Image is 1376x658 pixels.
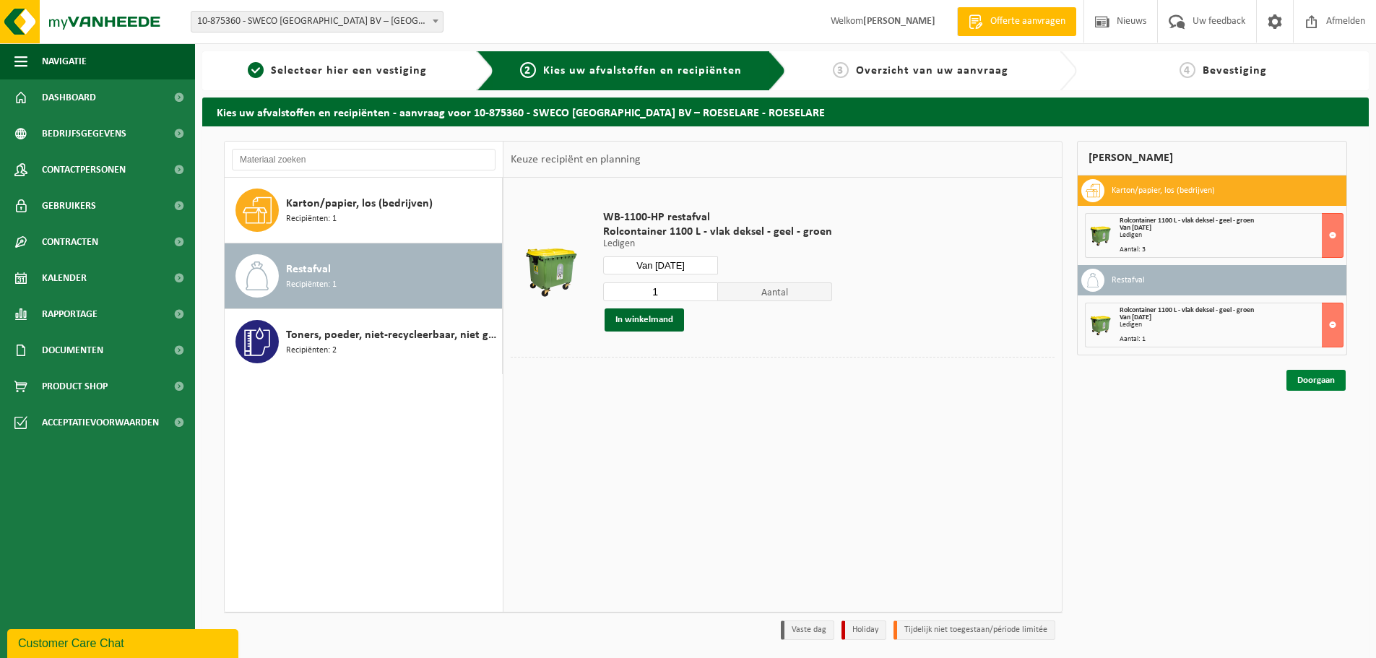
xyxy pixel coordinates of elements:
[42,43,87,79] span: Navigatie
[225,243,503,309] button: Restafval Recipiënten: 1
[191,12,443,32] span: 10-875360 - SWECO BELGIUM BV – ROESELARE - ROESELARE
[209,62,465,79] a: 1Selecteer hier een vestiging
[856,65,1008,77] span: Overzicht van uw aanvraag
[248,62,264,78] span: 1
[271,65,427,77] span: Selecteer hier een vestiging
[987,14,1069,29] span: Offerte aanvragen
[42,188,96,224] span: Gebruikers
[42,116,126,152] span: Bedrijfsgegevens
[1120,336,1343,343] div: Aantal: 1
[42,296,98,332] span: Rapportage
[42,332,103,368] span: Documenten
[286,195,433,212] span: Karton/papier, los (bedrijven)
[42,368,108,404] span: Product Shop
[42,152,126,188] span: Contactpersonen
[603,225,832,239] span: Rolcontainer 1100 L - vlak deksel - geel - groen
[286,344,337,358] span: Recipiënten: 2
[841,620,886,640] li: Holiday
[42,224,98,260] span: Contracten
[1120,306,1254,314] span: Rolcontainer 1100 L - vlak deksel - geel - groen
[1120,321,1343,329] div: Ledigen
[7,626,241,658] iframe: chat widget
[191,11,443,33] span: 10-875360 - SWECO BELGIUM BV – ROESELARE - ROESELARE
[202,98,1369,126] h2: Kies uw afvalstoffen en recipiënten - aanvraag voor 10-875360 - SWECO [GEOGRAPHIC_DATA] BV – ROES...
[286,326,498,344] span: Toners, poeder, niet-recycleerbaar, niet gevaarlijk
[225,178,503,243] button: Karton/papier, los (bedrijven) Recipiënten: 1
[1180,62,1195,78] span: 4
[718,282,833,301] span: Aantal
[286,212,337,226] span: Recipiënten: 1
[42,404,159,441] span: Acceptatievoorwaarden
[1120,246,1343,254] div: Aantal: 3
[1286,370,1346,391] a: Doorgaan
[603,256,718,274] input: Selecteer datum
[603,239,832,249] p: Ledigen
[833,62,849,78] span: 3
[1112,179,1215,202] h3: Karton/papier, los (bedrijven)
[603,210,832,225] span: WB-1100-HP restafval
[863,16,935,27] strong: [PERSON_NAME]
[1112,269,1145,292] h3: Restafval
[1077,141,1347,176] div: [PERSON_NAME]
[520,62,536,78] span: 2
[605,308,684,332] button: In winkelmand
[1203,65,1267,77] span: Bevestiging
[1120,232,1343,239] div: Ledigen
[893,620,1055,640] li: Tijdelijk niet toegestaan/période limitée
[225,309,503,374] button: Toners, poeder, niet-recycleerbaar, niet gevaarlijk Recipiënten: 2
[42,79,96,116] span: Dashboard
[543,65,742,77] span: Kies uw afvalstoffen en recipiënten
[957,7,1076,36] a: Offerte aanvragen
[503,142,648,178] div: Keuze recipiënt en planning
[1120,224,1151,232] strong: Van [DATE]
[42,260,87,296] span: Kalender
[1120,217,1254,225] span: Rolcontainer 1100 L - vlak deksel - geel - groen
[1120,313,1151,321] strong: Van [DATE]
[781,620,834,640] li: Vaste dag
[286,278,337,292] span: Recipiënten: 1
[232,149,496,170] input: Materiaal zoeken
[286,261,331,278] span: Restafval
